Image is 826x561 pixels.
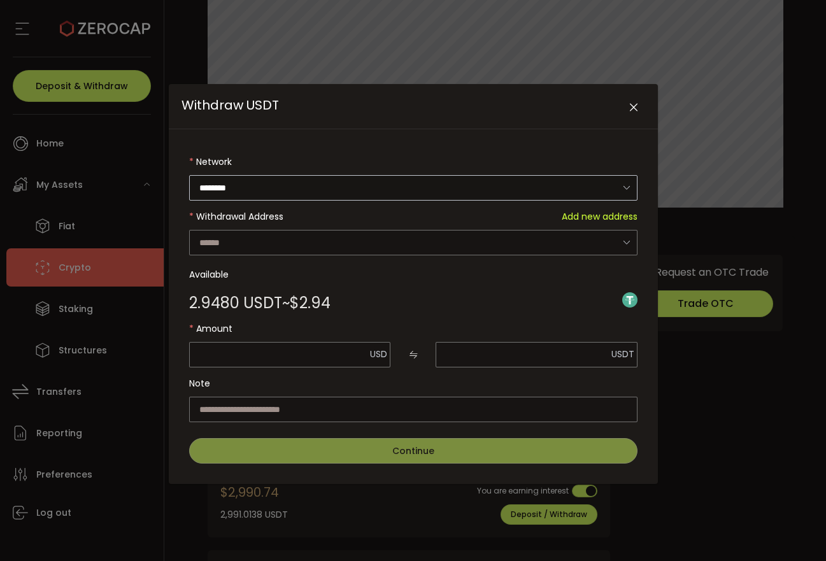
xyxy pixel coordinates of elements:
span: 2.9480 USDT [189,295,282,311]
span: Add new address [562,204,637,229]
span: USD [370,348,387,360]
label: Amount [189,316,637,341]
button: Close [623,97,645,119]
span: $2.94 [290,295,331,311]
span: Withdraw USDT [182,96,279,114]
span: USDT [611,348,634,360]
div: ~ [189,295,331,311]
span: Withdrawal Address [196,210,283,223]
button: Continue [189,438,637,464]
label: Available [189,262,637,287]
label: Network [189,149,637,174]
iframe: Chat Widget [762,500,826,561]
div: Withdraw USDT [169,84,658,484]
span: Continue [392,444,434,457]
label: Note [189,371,637,396]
